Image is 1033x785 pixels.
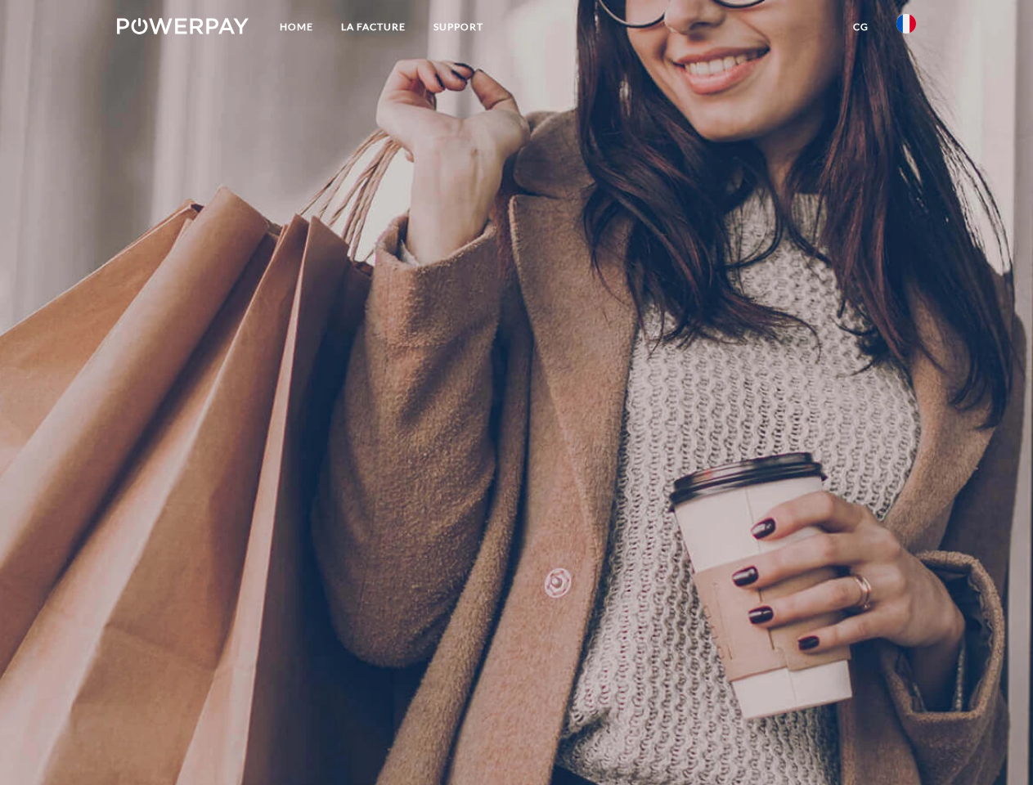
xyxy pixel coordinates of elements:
[117,18,249,34] img: logo-powerpay-white.svg
[839,12,883,42] a: CG
[420,12,497,42] a: Support
[327,12,420,42] a: LA FACTURE
[896,14,916,34] img: fr
[266,12,327,42] a: Home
